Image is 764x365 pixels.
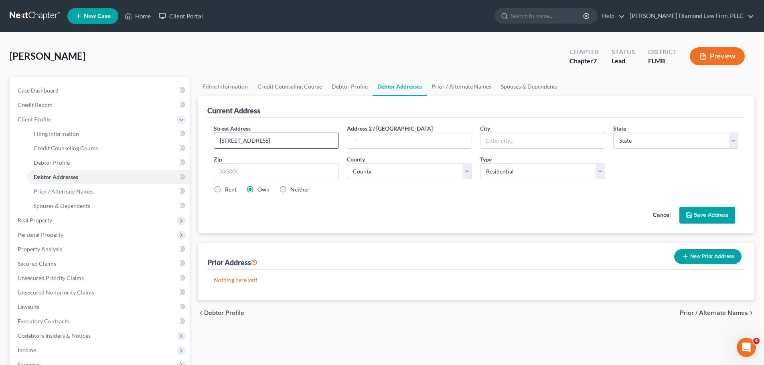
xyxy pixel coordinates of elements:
input: XXXXX [214,163,339,179]
a: Debtor Addresses [27,170,190,184]
a: Prior / Alternate Names [27,184,190,199]
a: Filing Information [27,127,190,141]
i: chevron_left [198,310,204,316]
span: Filing Information [34,130,79,137]
span: Debtor Addresses [34,173,78,180]
span: 7 [593,57,597,65]
iframe: Intercom live chat [737,338,756,357]
span: Personal Property [18,231,63,238]
span: Zip [214,156,222,163]
a: Property Analysis [11,242,190,256]
a: Filing Information [198,77,253,96]
p: Nothing here yet! [214,276,738,284]
div: Current Address [207,106,260,115]
span: Codebtors Insiders & Notices [18,332,91,339]
span: Street Address [214,125,251,132]
span: Client Profile [18,116,51,123]
span: Debtor Profile [34,159,70,166]
span: Executory Contracts [18,318,69,325]
a: Credit Report [11,98,190,112]
span: County [347,156,365,163]
span: New Case [84,13,111,19]
a: Secured Claims [11,256,190,271]
input: -- [347,133,472,148]
span: City [480,125,490,132]
span: Unsecured Priority Claims [18,274,84,281]
span: [PERSON_NAME] [10,50,85,62]
button: Preview [690,47,745,65]
i: chevron_right [748,310,754,316]
a: Spouses & Dependents [496,77,562,96]
a: Unsecured Nonpriority Claims [11,285,190,300]
span: 4 [753,338,760,344]
a: Executory Contracts [11,314,190,329]
a: Client Portal [155,9,207,23]
a: Credit Counseling Course [253,77,327,96]
label: Type [480,155,492,163]
button: Save Address [679,207,735,224]
div: Prior Address [207,258,257,267]
button: New Prior Address [674,249,742,264]
span: Debtor Profile [204,310,244,316]
a: Unsecured Priority Claims [11,271,190,285]
div: District [648,47,677,56]
span: Credit Report [18,101,52,108]
a: Debtor Profile [27,155,190,170]
button: Cancel [644,207,679,223]
span: Secured Claims [18,260,56,267]
a: Case Dashboard [11,83,190,98]
span: Case Dashboard [18,87,59,94]
button: chevron_left Debtor Profile [198,310,244,316]
a: Credit Counseling Course [27,141,190,155]
a: [PERSON_NAME] Diamond Law Firm, PLLC [626,9,754,23]
span: Prior / Alternate Names [34,188,93,195]
button: Prior / Alternate Names chevron_right [680,310,754,316]
div: Chapter [569,56,599,66]
label: Rent [225,186,237,194]
div: Chapter [569,47,599,56]
div: Status [612,47,635,56]
span: Unsecured Nonpriority Claims [18,289,94,296]
span: Credit Counseling Course [34,145,98,151]
a: Spouses & Dependents [27,199,190,213]
a: Debtor Profile [327,77,373,96]
span: Lawsuits [18,303,39,310]
span: Real Property [18,217,52,224]
span: Income [18,347,36,353]
a: Prior / Alternate Names [427,77,496,96]
label: Own [257,186,270,194]
div: FLMB [648,56,677,66]
a: Home [121,9,155,23]
span: Spouses & Dependents [34,202,90,209]
label: Address 2 / [GEOGRAPHIC_DATA] [347,124,433,133]
div: Lead [612,56,635,66]
label: Neither [290,186,310,194]
input: Enter street address [214,133,338,148]
span: Prior / Alternate Names [680,310,748,316]
span: Property Analysis [18,246,62,252]
a: Debtor Addresses [373,77,427,96]
a: Lawsuits [11,300,190,314]
input: Enter city... [480,133,605,148]
input: Search by name... [511,8,584,23]
span: State [613,125,626,132]
a: Help [598,9,625,23]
